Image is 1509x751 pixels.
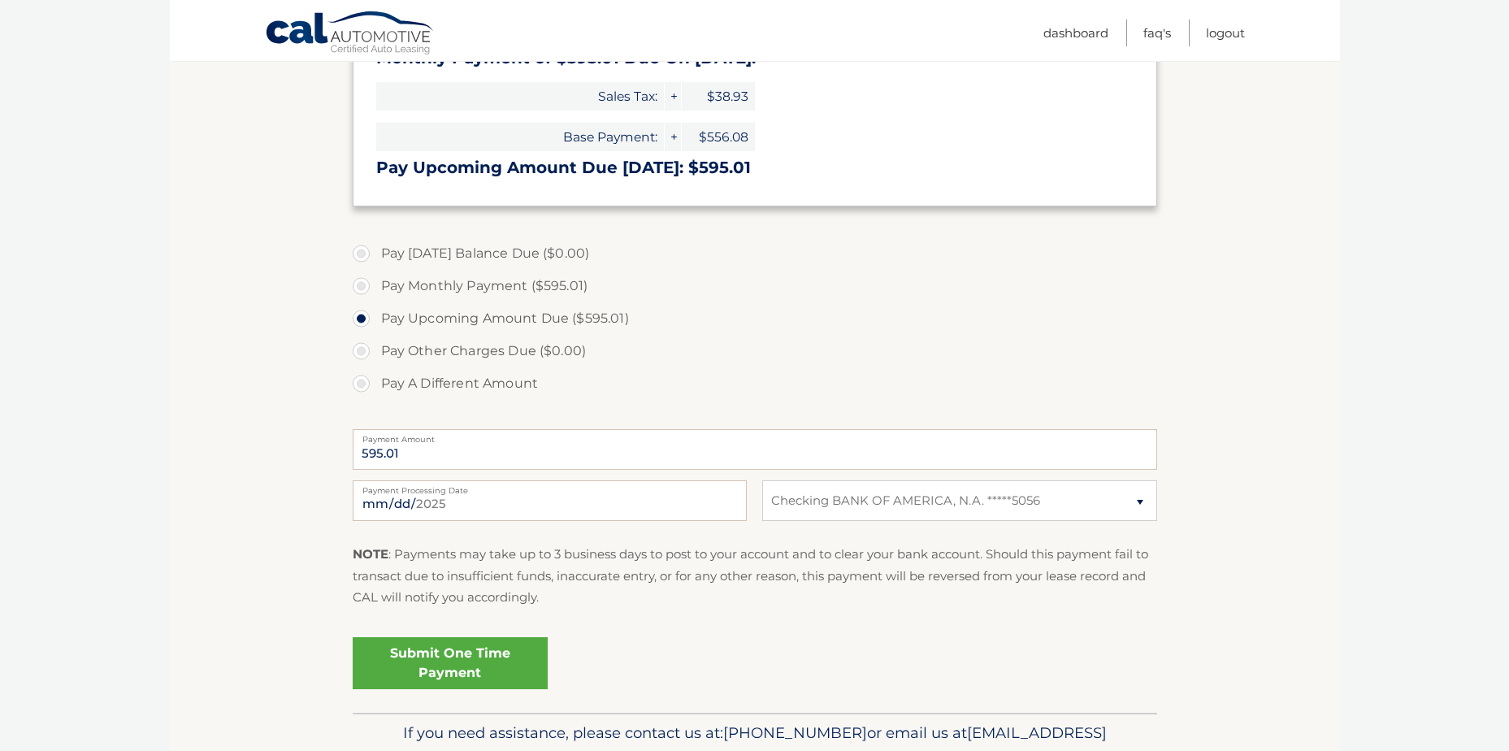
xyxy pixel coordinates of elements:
span: + [665,123,681,151]
span: $38.93 [682,82,755,111]
label: Pay [DATE] Balance Due ($0.00) [353,237,1157,270]
a: Dashboard [1043,20,1108,46]
label: Payment Amount [353,429,1157,442]
span: + [665,82,681,111]
label: Pay Other Charges Due ($0.00) [353,335,1157,367]
span: Sales Tax: [376,82,664,111]
label: Pay Upcoming Amount Due ($595.01) [353,302,1157,335]
p: : Payments may take up to 3 business days to post to your account and to clear your bank account.... [353,544,1157,608]
label: Payment Processing Date [353,480,747,493]
label: Pay Monthly Payment ($595.01) [353,270,1157,302]
a: Cal Automotive [265,11,436,58]
span: [PHONE_NUMBER] [723,723,867,742]
input: Payment Date [353,480,747,521]
span: $556.08 [682,123,755,151]
label: Pay A Different Amount [353,367,1157,400]
a: Submit One Time Payment [353,637,548,689]
a: FAQ's [1143,20,1171,46]
span: Base Payment: [376,123,664,151]
strong: NOTE [353,546,388,562]
a: Logout [1206,20,1245,46]
input: Payment Amount [353,429,1157,470]
h3: Pay Upcoming Amount Due [DATE]: $595.01 [376,158,1134,178]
